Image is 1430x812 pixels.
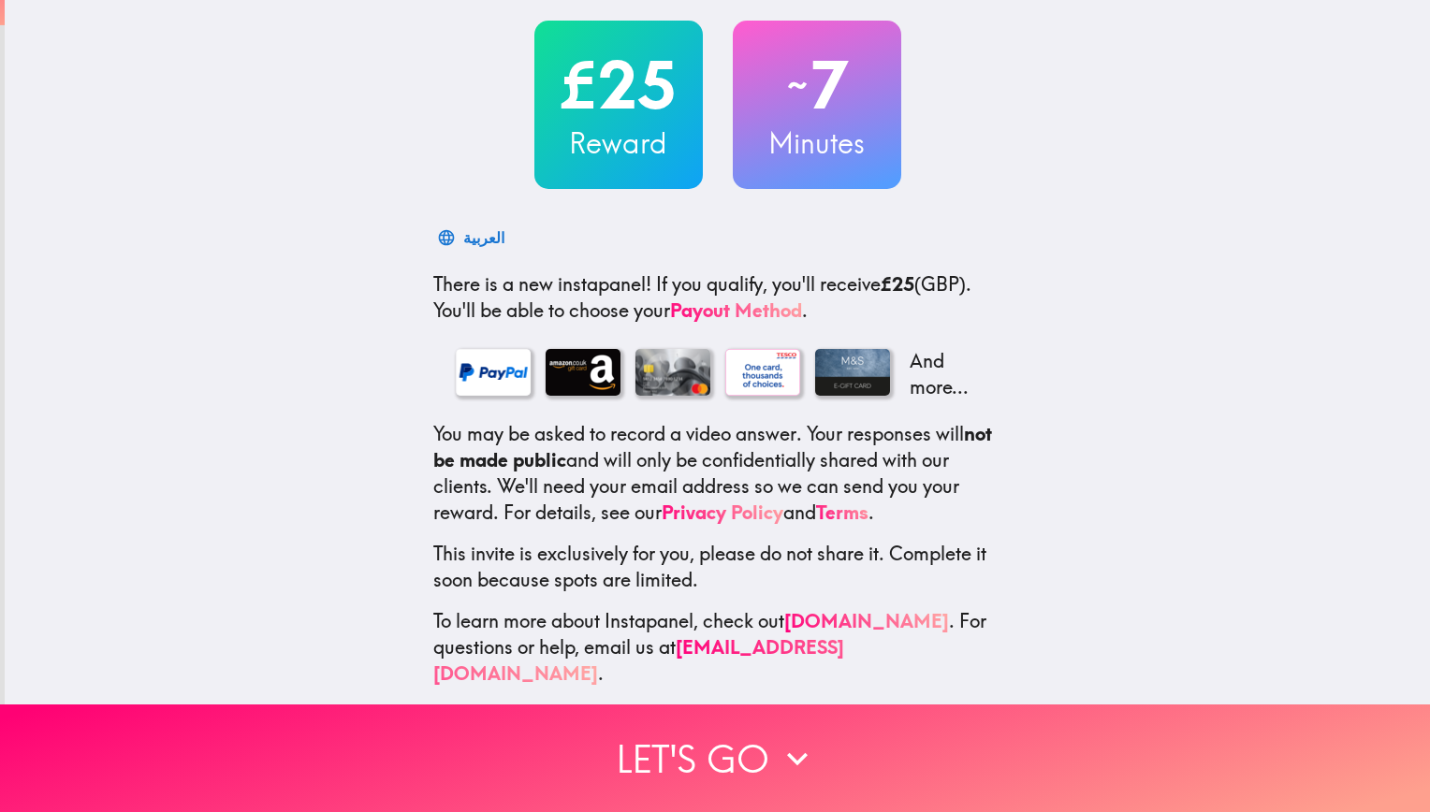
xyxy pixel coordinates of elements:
b: not be made public [433,422,992,471]
span: ~ [784,57,810,113]
p: You may be asked to record a video answer. Your responses will and will only be confidentially sh... [433,421,1002,526]
h2: 7 [733,47,901,123]
div: العربية [463,225,504,251]
a: Payout Method [670,298,802,322]
a: [EMAIL_ADDRESS][DOMAIN_NAME] [433,635,844,685]
h3: Minutes [733,123,901,163]
p: This invite is exclusively for you, please do not share it. Complete it soon because spots are li... [433,541,1002,593]
b: £25 [881,272,914,296]
a: Privacy Policy [662,500,783,524]
p: To learn more about Instapanel, check out . For questions or help, email us at . [433,608,1002,687]
a: [DOMAIN_NAME] [784,609,949,632]
a: Terms [816,500,868,524]
h2: £25 [534,47,703,123]
button: العربية [433,219,512,256]
span: There is a new instapanel! [433,272,651,296]
h3: Reward [534,123,703,163]
p: If you qualify, you'll receive (GBP) . You'll be able to choose your . [433,271,1002,324]
p: And more... [905,348,980,400]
